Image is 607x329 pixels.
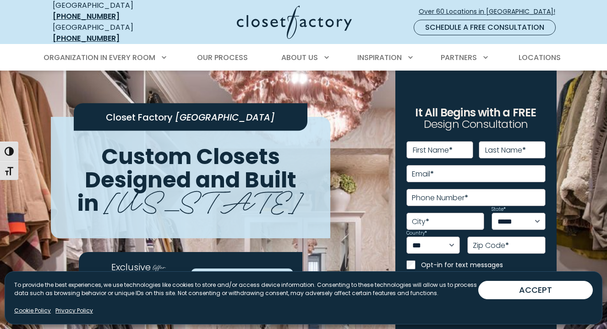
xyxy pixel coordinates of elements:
[197,52,248,63] span: Our Process
[519,52,561,63] span: Locations
[418,4,563,20] a: Over 60 Locations in [GEOGRAPHIC_DATA]!
[421,260,546,269] label: Opt-in for text messages
[53,22,165,44] div: [GEOGRAPHIC_DATA]
[424,117,528,132] span: Design Consultation
[414,20,556,35] a: Schedule a Free Consultation
[14,307,51,315] a: Cookie Policy
[406,231,427,236] label: Country
[77,164,296,219] span: Designed and Built in
[237,5,352,39] img: Closet Factory Logo
[55,307,93,315] a: Privacy Policy
[37,45,570,71] nav: Primary Menu
[104,178,303,220] span: [US_STATE]
[492,207,506,212] label: State
[419,7,563,16] span: Over 60 Locations in [GEOGRAPHIC_DATA]!
[153,262,166,271] span: Offer
[485,147,526,154] label: Last Name
[412,218,429,225] label: City
[53,33,120,44] a: [PHONE_NUMBER]
[357,52,402,63] span: Inspiration
[14,281,478,297] p: To provide the best experiences, we use technologies like cookies to store and/or access device i...
[441,52,477,63] span: Partners
[106,111,173,124] span: Closet Factory
[44,52,155,63] span: Organization in Every Room
[412,170,434,178] label: Email
[473,242,509,249] label: Zip Code
[412,194,468,202] label: Phone Number
[175,111,275,124] span: [GEOGRAPHIC_DATA]
[478,281,593,299] button: ACCEPT
[413,147,453,154] label: First Name
[415,105,536,120] span: It All Begins with a FREE
[101,141,280,172] span: Custom Closets
[111,260,151,273] span: Exclusive
[281,52,318,63] span: About Us
[53,11,120,22] a: [PHONE_NUMBER]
